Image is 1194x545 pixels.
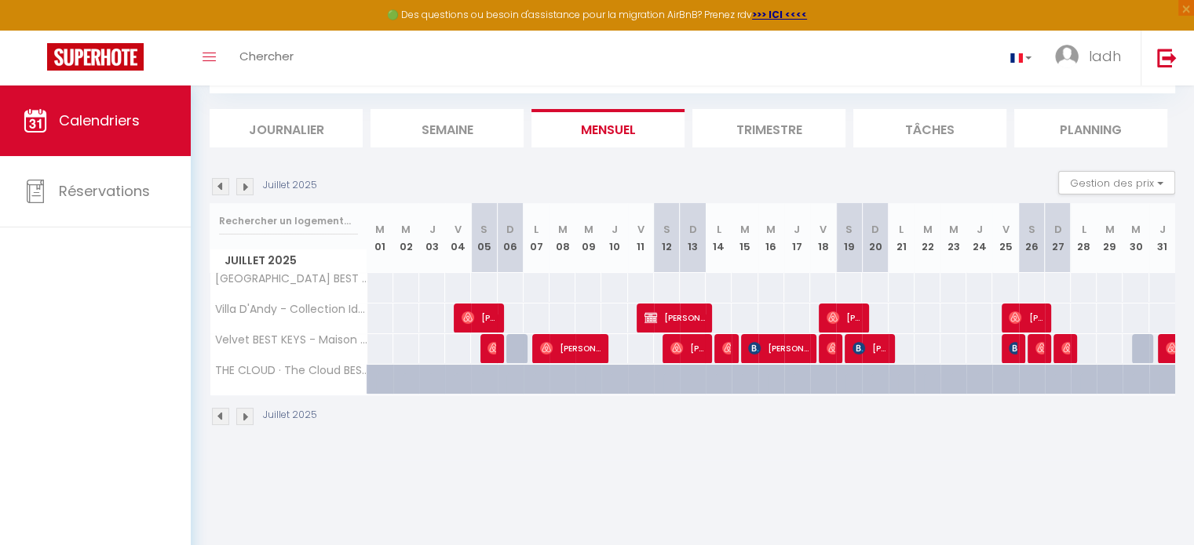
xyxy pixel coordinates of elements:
[219,207,358,235] input: Rechercher un logement...
[531,109,685,147] li: Mensuel
[575,203,601,273] th: 09
[213,334,370,346] span: Velvet BEST KEYS - Maison Duplex - Centre ville
[1055,45,1079,68] img: ...
[375,222,385,237] abbr: M
[1089,46,1121,66] span: Iadh
[1123,203,1148,273] th: 30
[1159,222,1166,237] abbr: J
[810,203,836,273] th: 18
[1053,222,1061,237] abbr: D
[1071,203,1097,273] th: 28
[1097,203,1123,273] th: 29
[862,203,888,273] th: 20
[637,222,644,237] abbr: V
[371,109,524,147] li: Semaine
[1019,203,1045,273] th: 26
[922,222,932,237] abbr: M
[59,111,140,130] span: Calendriers
[558,222,568,237] abbr: M
[644,303,705,332] span: [PERSON_NAME]
[663,222,670,237] abbr: S
[506,222,514,237] abbr: D
[445,203,471,273] th: 04
[429,222,436,237] abbr: J
[748,333,809,363] span: [PERSON_NAME]
[940,203,966,273] th: 23
[845,222,853,237] abbr: S
[758,203,784,273] th: 16
[732,203,758,273] th: 15
[213,365,370,376] span: THE CLOUD · The Cloud BEST KEYS - Lumineux - Centre Ville Sens
[1157,48,1177,67] img: logout
[827,303,861,332] span: [PERSON_NAME]
[210,249,367,272] span: Juillet 2025
[722,333,731,363] span: [PERSON_NAME]
[1028,222,1035,237] abbr: S
[1009,333,1017,363] span: [PERSON_NAME]
[654,203,680,273] th: 12
[612,222,618,237] abbr: J
[601,203,627,273] th: 10
[498,203,524,273] th: 06
[692,109,845,147] li: Trimestre
[419,203,445,273] th: 03
[213,273,370,285] span: [GEOGRAPHIC_DATA] BEST KEYS Jardin Véranda 1h de [GEOGRAPHIC_DATA]
[1009,303,1043,332] span: [PERSON_NAME]
[853,109,1006,147] li: Tâches
[263,408,317,423] p: Juillet 2025
[628,203,654,273] th: 11
[1082,222,1086,237] abbr: L
[966,203,992,273] th: 24
[367,203,393,273] th: 01
[239,48,294,64] span: Chercher
[584,222,593,237] abbr: M
[889,203,915,273] th: 21
[752,8,807,21] a: >>> ICI <<<<
[680,203,706,273] th: 13
[706,203,732,273] th: 14
[213,303,370,315] span: Villa D'Andy - Collection Idylliq
[47,43,144,71] img: Super Booking
[717,222,721,237] abbr: L
[524,203,550,273] th: 07
[228,31,305,85] a: Chercher
[471,203,497,273] th: 05
[455,222,462,237] abbr: V
[1131,222,1141,237] abbr: M
[899,222,904,237] abbr: L
[1105,222,1115,237] abbr: M
[462,303,496,332] span: [PERSON_NAME] wants
[670,333,705,363] span: [PERSON_NAME]
[949,222,958,237] abbr: M
[550,203,575,273] th: 08
[977,222,983,237] abbr: J
[534,222,539,237] abbr: L
[1045,203,1071,273] th: 27
[992,203,1018,273] th: 25
[480,222,487,237] abbr: S
[853,333,887,363] span: [PERSON_NAME]
[1035,333,1044,363] span: [PERSON_NAME]
[820,222,827,237] abbr: V
[689,222,697,237] abbr: D
[871,222,879,237] abbr: D
[1014,109,1167,147] li: Planning
[1002,222,1009,237] abbr: V
[263,178,317,193] p: Juillet 2025
[487,333,496,363] span: [DEMOGRAPHIC_DATA][PERSON_NAME]
[836,203,862,273] th: 19
[1061,333,1070,363] span: [PERSON_NAME]
[393,203,419,273] th: 02
[784,203,810,273] th: 17
[59,181,150,201] span: Réservations
[540,333,601,363] span: [PERSON_NAME]
[1149,203,1175,273] th: 31
[401,222,411,237] abbr: M
[1043,31,1141,85] a: ... Iadh
[794,222,800,237] abbr: J
[1058,171,1175,194] button: Gestion des prix
[210,109,363,147] li: Journalier
[827,333,835,363] span: [PERSON_NAME]
[740,222,750,237] abbr: M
